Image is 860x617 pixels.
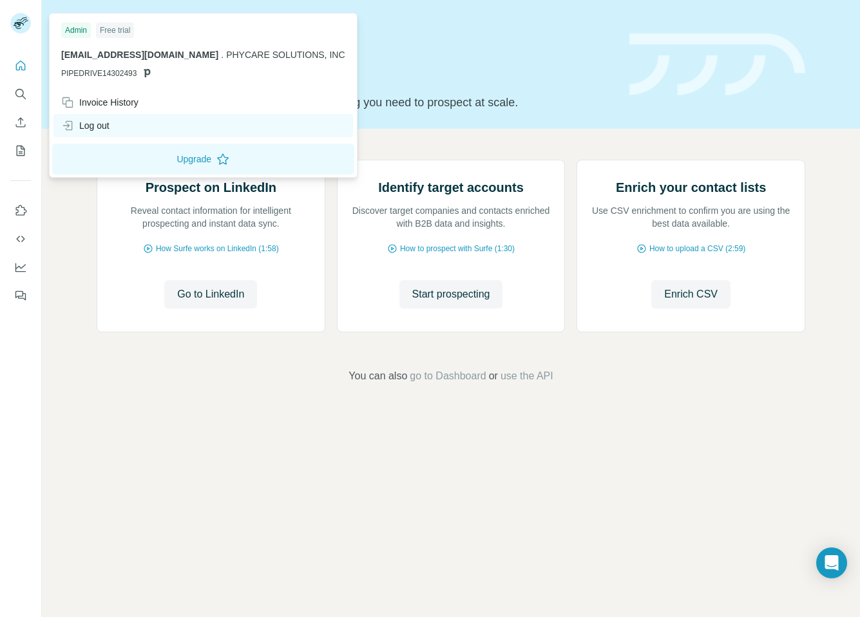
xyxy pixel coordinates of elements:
[61,23,91,38] div: Admin
[590,204,792,230] p: Use CSV enrichment to confirm you are using the best data available.
[146,178,276,196] h2: Prospect on LinkedIn
[399,280,503,308] button: Start prospecting
[110,204,312,230] p: Reveal contact information for intelligent prospecting and instant data sync.
[61,96,139,109] div: Invoice History
[489,368,498,384] span: or
[349,368,407,384] span: You can also
[96,23,134,38] div: Free trial
[61,50,218,60] span: [EMAIL_ADDRESS][DOMAIN_NAME]
[52,144,354,175] button: Upgrade
[10,199,31,222] button: Use Surfe on LinkedIn
[400,243,515,254] span: How to prospect with Surfe (1:30)
[164,280,257,308] button: Go to LinkedIn
[61,68,137,79] span: PIPEDRIVE14302493
[350,204,552,230] p: Discover target companies and contacts enriched with B2B data and insights.
[664,287,718,302] span: Enrich CSV
[10,256,31,279] button: Dashboard
[10,82,31,106] button: Search
[61,119,110,132] div: Log out
[616,178,766,196] h2: Enrich your contact lists
[10,139,31,162] button: My lists
[221,50,224,60] span: .
[649,243,745,254] span: How to upload a CSV (2:59)
[412,287,490,302] span: Start prospecting
[226,50,345,60] span: PHYCARE SOLUTIONS, INC
[816,547,847,578] div: Open Intercom Messenger
[10,54,31,77] button: Quick start
[651,280,731,308] button: Enrich CSV
[378,178,524,196] h2: Identify target accounts
[10,111,31,134] button: Enrich CSV
[10,227,31,251] button: Use Surfe API
[10,284,31,307] button: Feedback
[410,368,486,384] button: go to Dashboard
[156,243,279,254] span: How Surfe works on LinkedIn (1:58)
[629,33,805,96] img: banner
[501,368,553,384] button: use the API
[177,287,244,302] span: Go to LinkedIn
